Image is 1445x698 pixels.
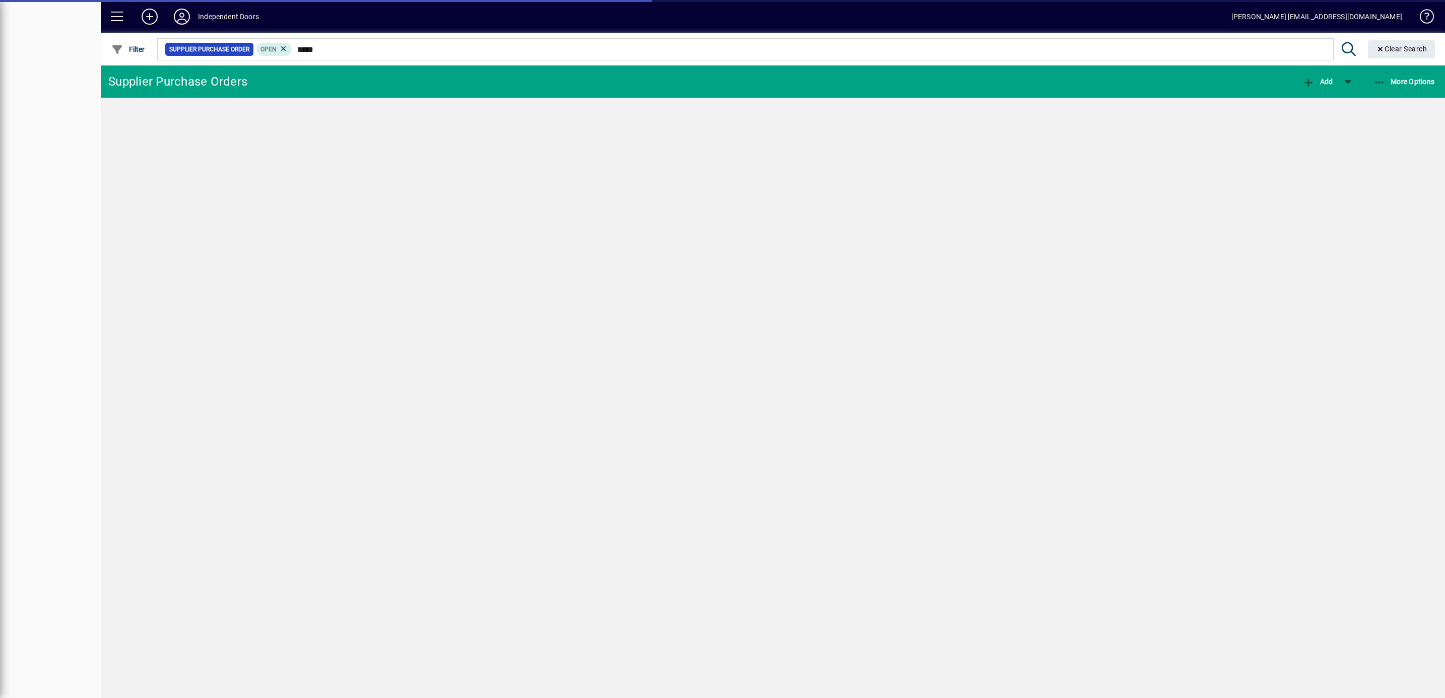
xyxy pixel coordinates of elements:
[1412,2,1432,35] a: Knowledge Base
[1368,40,1435,58] button: Clear
[108,74,247,90] div: Supplier Purchase Orders
[256,43,292,56] mat-chip: Completion Status: Open
[111,45,145,53] span: Filter
[1300,73,1335,91] button: Add
[1376,45,1427,53] span: Clear Search
[1302,78,1333,86] span: Add
[198,9,259,25] div: Independent Doors
[1371,73,1437,91] button: More Options
[166,8,198,26] button: Profile
[260,46,277,53] span: Open
[109,40,148,58] button: Filter
[134,8,166,26] button: Add
[1373,78,1435,86] span: More Options
[169,44,249,54] span: Supplier Purchase Order
[1231,9,1402,25] div: [PERSON_NAME] [EMAIL_ADDRESS][DOMAIN_NAME]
